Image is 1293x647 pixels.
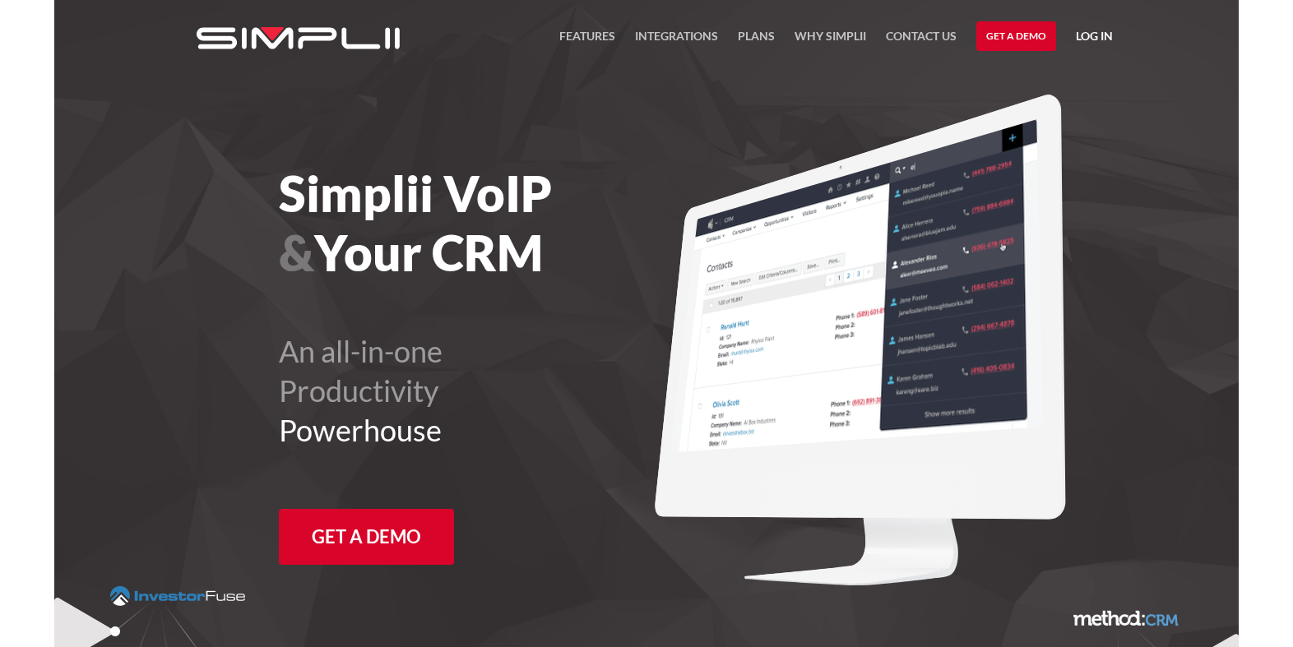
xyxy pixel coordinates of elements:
a: Get a Demo [976,21,1056,51]
a: Plans [738,26,775,56]
a: Why Simplii [795,26,866,56]
img: Simplii [197,27,400,49]
a: Get a Demo [279,509,454,565]
a: FEATURES [559,26,615,56]
a: Integrations [635,26,718,56]
span: & [279,223,314,282]
a: Contact US [886,26,957,56]
h1: Simplii VoIP Your CRM [279,164,737,282]
span: Powerhouse [279,412,442,448]
h2: An all-in-one Productivity [279,331,737,450]
a: Log in [1076,26,1113,51]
